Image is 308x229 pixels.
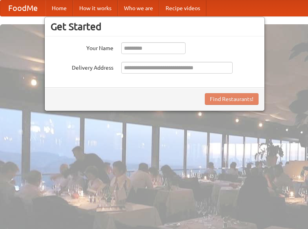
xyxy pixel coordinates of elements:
[205,93,259,105] button: Find Restaurants!
[51,42,113,52] label: Your Name
[73,0,118,16] a: How it works
[51,21,259,32] h3: Get Started
[159,0,206,16] a: Recipe videos
[51,62,113,72] label: Delivery Address
[0,0,46,16] a: FoodMe
[118,0,159,16] a: Who we are
[46,0,73,16] a: Home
